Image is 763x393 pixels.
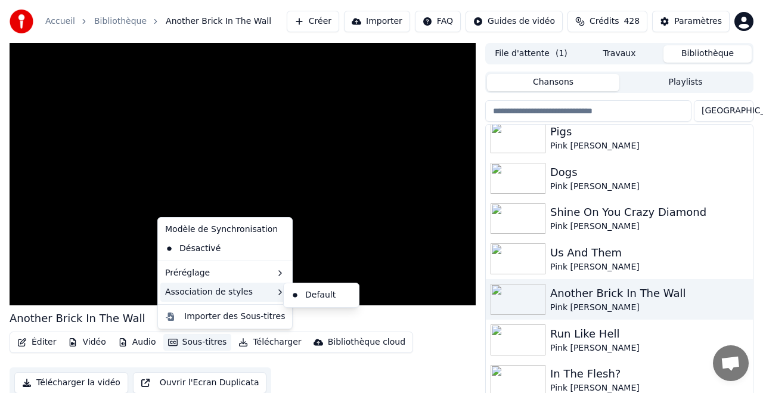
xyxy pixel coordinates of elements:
[590,16,619,27] span: Crédits
[550,181,748,193] div: Pink [PERSON_NAME]
[344,11,410,32] button: Importer
[550,261,748,273] div: Pink [PERSON_NAME]
[234,334,306,351] button: Télécharger
[10,10,33,33] img: youka
[487,45,575,63] button: File d'attente
[466,11,563,32] button: Guides de vidéo
[550,245,748,261] div: Us And Them
[624,16,640,27] span: 428
[287,11,339,32] button: Créer
[163,334,232,351] button: Sous-titres
[550,164,748,181] div: Dogs
[63,334,110,351] button: Vidéo
[415,11,461,32] button: FAQ
[160,264,290,283] div: Préréglage
[160,239,290,258] div: Désactivé
[713,345,749,381] div: Ouvrir le chat
[550,221,748,233] div: Pink [PERSON_NAME]
[674,16,722,27] div: Paramètres
[663,45,752,63] button: Bibliothèque
[10,310,145,327] div: Another Brick In The Wall
[487,74,619,91] button: Chansons
[619,74,752,91] button: Playlists
[113,334,161,351] button: Audio
[567,11,647,32] button: Crédits428
[45,16,75,27] a: Accueil
[550,302,748,314] div: Pink [PERSON_NAME]
[550,366,748,382] div: In The Flesh?
[328,336,405,348] div: Bibliothèque cloud
[550,285,748,302] div: Another Brick In The Wall
[286,286,356,305] div: Default
[166,16,271,27] span: Another Brick In The Wall
[45,16,271,27] nav: breadcrumb
[160,283,290,302] div: Association de styles
[556,48,567,60] span: ( 1 )
[94,16,147,27] a: Bibliothèque
[550,342,748,354] div: Pink [PERSON_NAME]
[550,140,748,152] div: Pink [PERSON_NAME]
[652,11,730,32] button: Paramètres
[550,326,748,342] div: Run Like Hell
[575,45,663,63] button: Travaux
[13,334,61,351] button: Éditer
[184,311,285,323] div: Importer des Sous-titres
[550,204,748,221] div: Shine On You Crazy Diamond
[550,123,748,140] div: Pigs
[160,220,290,239] div: Modèle de Synchronisation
